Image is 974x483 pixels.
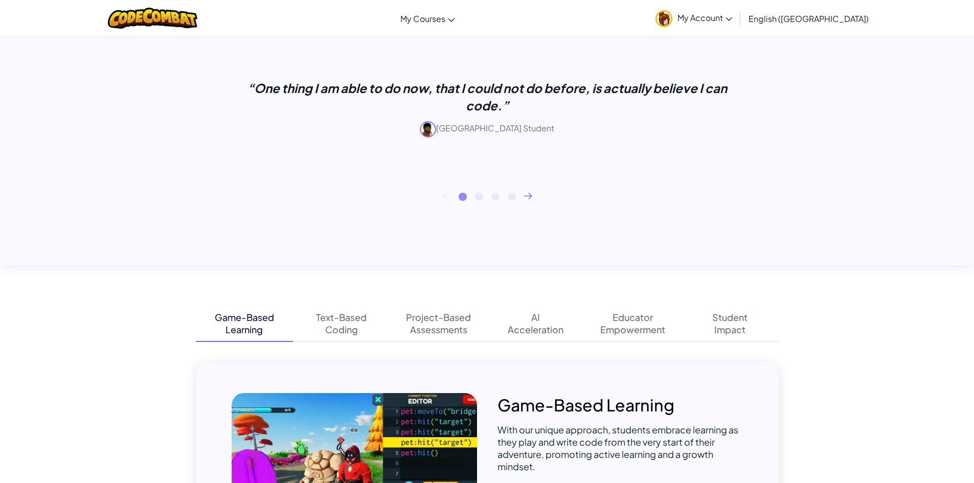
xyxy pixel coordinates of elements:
button: StudentImpact [682,306,779,342]
div: Student [712,311,748,324]
button: Text-BasedCoding [293,306,390,342]
div: Game-Based [215,311,274,324]
button: 1 [459,193,467,201]
img: CodeCombat logo [108,8,197,29]
button: AIAcceleration [487,306,584,342]
div: Project-Based [406,311,471,324]
span: My Account [677,12,732,23]
img: avatar [420,121,436,137]
div: Assessments [410,324,467,336]
span: English ([GEOGRAPHIC_DATA]) [749,13,869,24]
span: My Courses [400,13,445,24]
div: Empowerment [600,324,665,336]
div: Acceleration [508,324,563,336]
a: My Account [650,2,737,34]
div: Coding [325,324,358,336]
p: [GEOGRAPHIC_DATA] Student [232,121,743,137]
p: “One thing I am able to do now, that I could not do before, is actually believe I can code.” [232,79,743,114]
button: 3 [491,193,500,201]
span: With our unique approach, students embrace learning as they play and write code from the very sta... [497,424,738,472]
button: Project-BasedAssessments [390,306,487,342]
a: English ([GEOGRAPHIC_DATA]) [743,5,874,32]
div: AI [531,311,540,324]
button: 4 [508,193,516,201]
div: Learning [225,324,263,336]
button: EducatorEmpowerment [584,306,682,342]
div: Text-Based [316,311,367,324]
div: Educator [613,311,653,324]
img: avatar [655,10,672,27]
a: My Courses [395,5,460,32]
div: Impact [714,324,745,336]
button: 2 [475,193,483,201]
p: Game-Based Learning [497,393,743,417]
button: Game-BasedLearning [196,306,293,342]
